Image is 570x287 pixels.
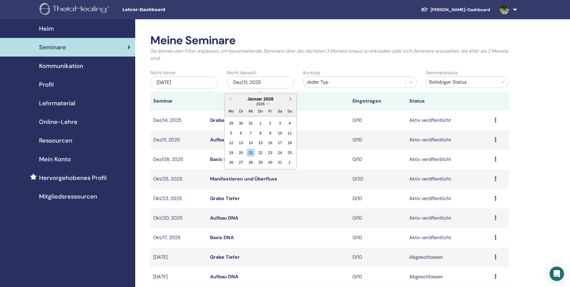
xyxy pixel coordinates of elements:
[349,208,406,228] td: 0/10
[349,130,406,150] td: 0/10
[349,267,406,287] td: 0/10
[150,150,207,169] td: Dez/08, 2025
[210,215,238,221] a: Aufbau DNA
[210,156,234,162] a: Basis DNA
[303,69,320,76] label: Kurstyp
[210,273,238,280] a: Aufbau DNA
[150,69,176,76] label: Nicht bevor
[349,248,406,267] td: 0/10
[247,149,255,157] div: Choose Mittwoch, 21. Januar 2026
[227,139,235,147] div: Choose Montag, 12. Januar 2026
[416,4,495,15] a: [PERSON_NAME]-Dashboard
[266,139,274,147] div: Choose Freitag, 16. Januar 2026
[224,94,297,170] div: Choose Date
[150,91,207,111] th: Seminar
[227,69,256,76] label: Nicht danach
[286,139,294,147] div: Choose Sonntag, 18. Januar 2026
[210,176,277,182] a: Manifestieren und Überfluss
[276,129,284,137] div: Choose Samstag, 10. Januar 2026
[225,94,235,104] button: Previous Month
[256,158,264,166] div: Choose Donnerstag, 29. Januar 2026
[421,7,428,12] img: graduation-cap-white.svg
[150,208,207,228] td: Okt/20, 2025
[406,228,492,248] td: Aktiv veröffentlicht
[210,137,238,143] a: Aufbau DNA
[227,149,235,157] div: Choose Montag, 19. Januar 2026
[39,192,97,201] span: Mitgliedsressourcen
[349,169,406,189] td: 0/20
[150,228,207,248] td: Okt/17, 2025
[349,189,406,208] td: 0/10
[39,24,54,33] span: Heim
[39,80,54,89] span: Profil
[150,267,207,287] td: [DATE]
[210,234,234,241] a: Basis DNA
[349,228,406,248] td: 0/10
[256,139,264,147] div: Choose Donnerstag, 15. Januar 2026
[227,107,235,115] div: Mo
[150,189,207,208] td: Okt/23, 2025
[286,94,296,104] button: Next Month
[39,43,66,52] span: Seminare
[306,79,402,86] div: Jeder Typ
[237,139,245,147] div: Choose Dienstag, 13. Januar 2026
[237,158,245,166] div: Choose Dienstag, 27. Januar 2026
[349,150,406,169] td: 0/10
[426,69,458,76] label: Seminarstatus
[224,96,297,101] div: Januar 2026
[286,129,294,137] div: Choose Sonntag, 11. Januar 2026
[210,254,240,260] a: Grabe Tiefer
[150,248,207,267] td: [DATE]
[349,111,406,130] td: 0/10
[237,107,245,115] div: Di
[349,91,406,111] th: Eingetragen
[40,3,111,17] img: logo.png
[286,119,294,127] div: Choose Sonntag, 4. Januar 2026
[406,91,492,111] th: Status
[237,129,245,137] div: Choose Dienstag, 6. Januar 2026
[237,119,245,127] div: Choose Dienstag, 30. Dezember 2025
[227,119,235,127] div: Choose Montag, 29. Dezember 2025
[39,173,107,182] span: Hervorgehobenes Profil
[286,158,294,166] div: Choose Sonntag, 1. Februar 2026
[406,267,492,287] td: Abgeschlossen
[247,139,255,147] div: Choose Mittwoch, 14. Januar 2026
[286,149,294,157] div: Choose Sonntag, 25. Januar 2026
[227,129,235,137] div: Choose Montag, 5. Januar 2026
[122,7,212,13] span: Lehrer-Dashboard
[150,111,207,130] td: Dez/14, 2025
[286,107,294,115] div: So
[266,129,274,137] div: Choose Freitag, 9. Januar 2026
[256,129,264,137] div: Choose Donnerstag, 8. Januar 2026
[39,155,71,164] span: Mein Konto
[276,119,284,127] div: Choose Samstag, 3. Januar 2026
[227,158,235,166] div: Choose Montag, 26. Januar 2026
[406,150,492,169] td: Aktiv veröffentlicht
[406,208,492,228] td: Aktiv veröffentlicht
[39,99,75,108] span: Lehrmaterial
[266,119,274,127] div: Choose Freitag, 2. Januar 2026
[39,61,83,70] span: Kommunikation
[256,119,264,127] div: Choose Donnerstag, 1. Januar 2026
[150,48,509,62] p: Sie können den Filter anpassen, um bevorstehende Seminare über die nächsten 3 Monate hinaus zu er...
[266,149,274,157] div: Choose Freitag, 23. Januar 2026
[500,5,509,14] img: default.jpg
[247,129,255,137] div: Choose Mittwoch, 7. Januar 2026
[150,130,207,150] td: Dez/11, 2025
[406,248,492,267] td: Abgeschlossen
[210,117,240,123] a: Grabe Tiefer
[256,102,265,106] span: 2026
[406,111,492,130] td: Aktiv veröffentlicht
[256,149,264,157] div: Choose Donnerstag, 22. Januar 2026
[39,136,72,145] span: Ressourcen
[406,169,492,189] td: Aktiv veröffentlicht
[150,34,509,48] h2: Meine Seminare
[266,107,274,115] div: Fr
[406,130,492,150] td: Aktiv veröffentlicht
[39,117,78,126] span: Online-Lehre
[429,79,494,86] div: Beliebiger Status
[150,169,207,189] td: Okt/25, 2025
[406,189,492,208] td: Aktiv veröffentlicht
[226,118,294,167] div: Month January, 2026
[247,158,255,166] div: Choose Mittwoch, 28. Januar 2026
